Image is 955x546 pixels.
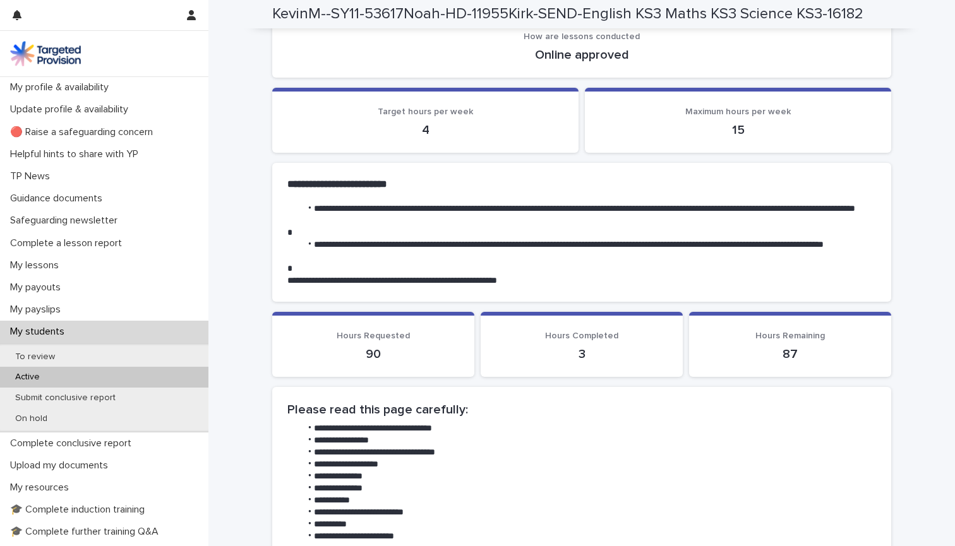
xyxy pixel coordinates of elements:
p: 87 [704,347,876,362]
img: M5nRWzHhSzIhMunXDL62 [10,41,81,66]
p: My lessons [5,259,69,271]
p: Upload my documents [5,460,118,472]
p: 3 [496,347,668,362]
p: My students [5,326,75,338]
p: Online approved [287,47,876,62]
span: Hours Requested [337,331,410,340]
p: Complete a lesson report [5,237,132,249]
h2: Please read this page carefully: [287,402,876,417]
p: Safeguarding newsletter [5,215,128,227]
p: Complete conclusive report [5,437,141,449]
p: 🔴 Raise a safeguarding concern [5,126,163,138]
p: Update profile & availability [5,104,138,116]
p: 🎓 Complete induction training [5,504,155,516]
p: Active [5,372,50,383]
span: Hours Completed [545,331,618,340]
p: My payslips [5,304,71,316]
p: TP News [5,170,60,182]
p: To review [5,352,65,362]
span: Maximum hours per week [685,107,791,116]
p: Guidance documents [5,193,112,205]
p: My profile & availability [5,81,119,93]
p: 🎓 Complete further training Q&A [5,526,169,538]
p: On hold [5,413,57,424]
p: Submit conclusive report [5,393,126,403]
p: 15 [600,122,876,138]
p: 90 [287,347,459,362]
p: My payouts [5,282,71,294]
p: Helpful hints to share with YP [5,148,148,160]
h2: KevinM--SY11-53617Noah-HD-11955Kirk-SEND-English KS3 Maths KS3 Science KS3-16182 [272,5,863,23]
span: How are lessons conducted [524,32,640,41]
span: Hours Remaining [755,331,825,340]
p: 4 [287,122,563,138]
span: Target hours per week [378,107,473,116]
p: My resources [5,482,79,494]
